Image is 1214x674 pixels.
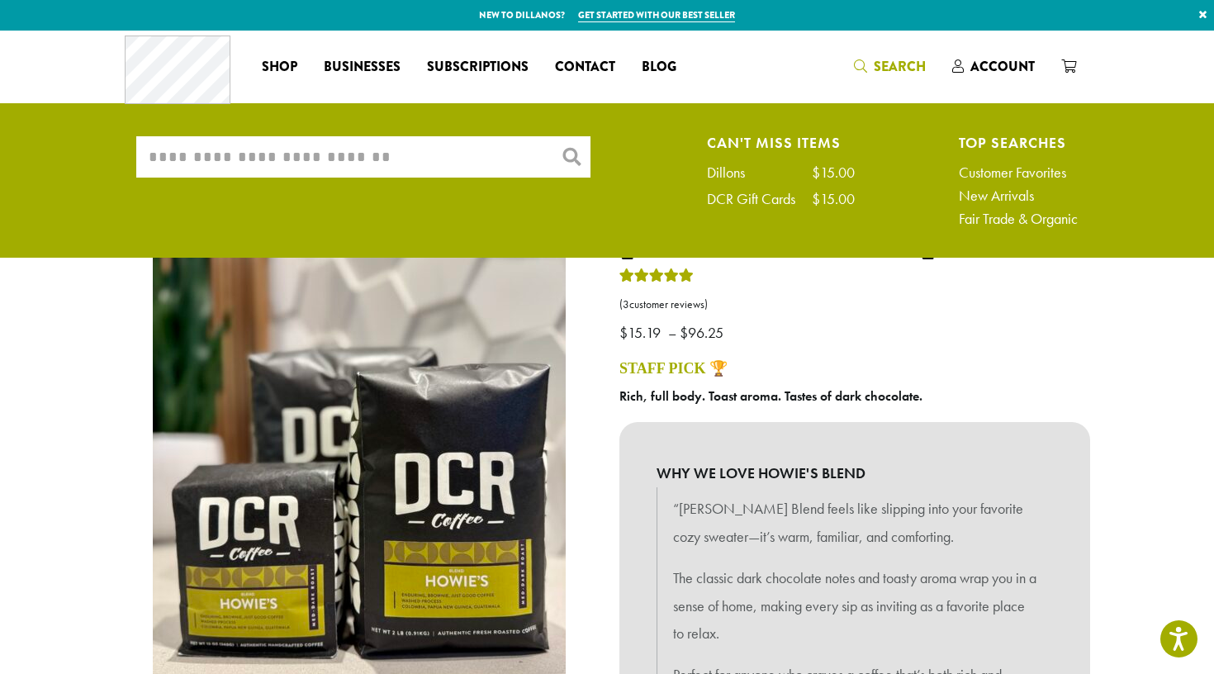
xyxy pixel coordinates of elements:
span: Search [874,57,926,76]
h1: [PERSON_NAME] Blend [619,211,1090,259]
span: $ [619,323,628,342]
bdi: 96.25 [680,323,728,342]
a: Search [841,53,939,80]
bdi: 15.19 [619,323,665,342]
p: The classic dark chocolate notes and toasty aroma wrap you in a sense of home, making every sip a... [673,564,1036,648]
div: DCR Gift Cards [707,192,812,206]
div: Dillons [707,165,761,180]
h4: Top Searches [959,136,1078,149]
span: – [668,323,676,342]
span: $ [680,323,688,342]
h4: Can't Miss Items [707,136,855,149]
a: STAFF PICK 🏆 [619,360,728,377]
span: Contact [555,57,615,78]
a: (3customer reviews) [619,297,1090,313]
b: WHY WE LOVE HOWIE'S BLEND [657,459,1053,487]
div: $15.00 [812,165,855,180]
b: Rich, full body. Toast aroma. Tastes of dark chocolate. [619,387,922,405]
span: Shop [262,57,297,78]
span: Businesses [324,57,401,78]
span: Blog [642,57,676,78]
a: Shop [249,54,311,80]
a: Fair Trade & Organic [959,211,1078,226]
a: Customer Favorites [959,165,1078,180]
a: New Arrivals [959,188,1078,203]
div: Rated 4.67 out of 5 [619,266,694,291]
div: $15.00 [812,192,855,206]
p: “[PERSON_NAME] Blend feels like slipping into your favorite cozy sweater—it’s warm, familiar, and... [673,495,1036,551]
span: Account [970,57,1035,76]
a: Get started with our best seller [578,8,735,22]
span: 3 [623,297,629,311]
span: Subscriptions [427,57,529,78]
